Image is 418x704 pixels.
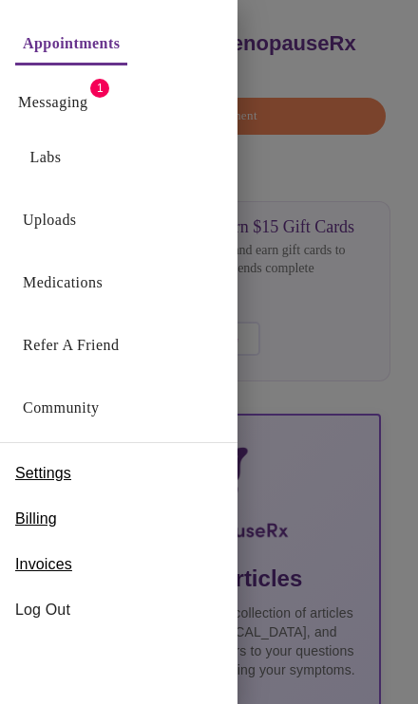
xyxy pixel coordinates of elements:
span: Log Out [15,599,222,621]
a: Refer a Friend [23,332,120,359]
span: 1 [90,79,109,98]
button: Labs [15,139,76,176]
button: Messaging [10,83,95,121]
button: Refer a Friend [15,326,127,364]
button: Appointments [15,25,127,65]
a: Uploads [23,207,77,233]
span: Invoices [15,553,72,576]
button: Uploads [15,201,85,239]
a: Invoices [15,549,72,580]
a: Appointments [23,30,120,57]
button: Community [15,389,107,427]
button: Medications [15,264,110,302]
a: Settings [15,458,71,489]
a: Messaging [18,89,87,116]
span: Billing [15,508,57,530]
a: Community [23,395,100,421]
span: Settings [15,462,71,485]
a: Labs [30,144,62,171]
a: Billing [15,504,57,534]
a: Medications [23,269,103,296]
